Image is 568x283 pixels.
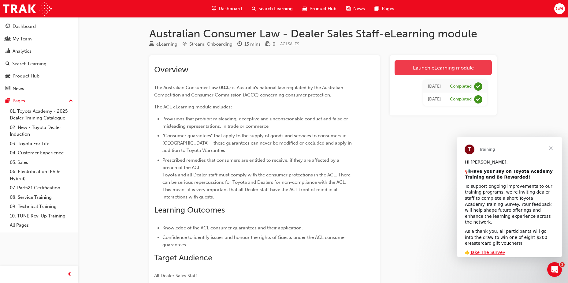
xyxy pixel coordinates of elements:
[12,60,46,67] div: Search Learning
[341,2,370,15] a: news-iconNews
[207,2,247,15] a: guage-iconDashboard
[280,41,299,47] span: Learning resource code
[346,5,351,13] span: news-icon
[13,36,32,43] div: My Team
[13,73,39,80] div: Product Hub
[154,65,188,74] span: Overview
[67,271,72,278] span: prev-icon
[554,3,565,14] button: GM
[2,21,76,32] a: Dashboard
[7,211,76,221] a: 10. TUNE Rev-Up Training
[247,2,298,15] a: search-iconSearch Learning
[154,205,225,215] span: Learning Outcomes
[7,107,76,123] a: 01. Toyota Academy - 2025 Dealer Training Catalogue
[154,253,212,262] span: Target Audience
[6,74,10,79] span: car-icon
[7,148,76,158] a: 04. Customer Experience
[149,40,177,48] div: Type
[2,33,76,45] a: My Team
[428,83,441,90] div: Thu Sep 07 2023 10:00:00 GMT+0800 (Australian Western Standard Time)
[162,225,303,231] span: Knowledge of the ACL consumer guarantees and their application.
[219,5,242,12] span: Dashboard
[310,5,336,12] span: Product Hub
[7,202,76,211] a: 09. Technical Training
[370,2,399,15] a: pages-iconPages
[450,96,472,102] div: Completed
[474,82,482,91] span: learningRecordVerb_COMPLETE-icon
[149,27,497,40] h1: Australian Consumer Law - Dealer Sales Staff-eLearning module
[13,85,24,92] div: News
[6,49,10,54] span: chart-icon
[69,97,73,105] span: up-icon
[298,2,341,15] a: car-iconProduct Hub
[560,262,565,267] span: 1
[3,2,52,16] img: Trak
[13,23,36,30] div: Dashboard
[182,40,232,48] div: Stream
[6,61,10,67] span: search-icon
[273,41,275,48] div: 0
[382,5,394,12] span: Pages
[395,60,492,75] a: Launch eLearning module
[2,83,76,94] a: News
[13,97,25,104] div: Pages
[6,24,10,29] span: guage-icon
[237,42,242,47] span: clock-icon
[189,41,232,48] div: Stream: Onboarding
[7,158,76,167] a: 05. Sales
[547,262,562,277] iframe: Intercom live chat
[303,5,307,13] span: car-icon
[252,5,256,13] span: search-icon
[450,84,472,89] div: Completed
[221,85,229,90] span: ACL
[428,96,441,103] div: Wed Sep 06 2023 22:00:00 GMT+0800 (Australian Western Standard Time)
[265,42,270,47] span: money-icon
[6,36,10,42] span: people-icon
[7,139,76,149] a: 03. Toyota For Life
[237,40,261,48] div: Duration
[7,221,76,230] a: All Pages
[7,167,76,183] a: 06. Electrification (EV & Hybrid)
[182,42,187,47] span: target-icon
[154,85,221,90] span: The Australian Consumer Law (
[162,157,352,200] span: Prescribed remedies that consumers are entitled to receive, if they are affected by a breach of t...
[162,116,349,129] span: Provisions that prohibit misleading, deceptive and unconscionable conduct and false or misleading...
[2,95,76,107] button: Pages
[162,235,347,247] span: Confidence to identify issues and honour the rights of Guests under the ACL consumer guarantees.
[6,98,10,104] span: pages-icon
[375,5,379,13] span: pages-icon
[7,183,76,193] a: 07. Parts21 Certification
[156,41,177,48] div: eLearning
[6,86,10,92] span: news-icon
[457,137,562,257] iframe: Intercom live chat message
[154,273,197,278] span: All Dealer Sales Staff
[7,123,76,139] a: 02. New - Toyota Dealer Induction
[13,48,32,55] div: Analytics
[244,41,261,48] div: 15 mins
[2,46,76,57] a: Analytics
[212,5,216,13] span: guage-icon
[474,95,482,104] span: learningRecordVerb_COMPLETE-icon
[2,70,76,82] a: Product Hub
[258,5,293,12] span: Search Learning
[162,133,353,153] span: "Consumer guarantees" that apply to the supply of goods and services to consumers in [GEOGRAPHIC_...
[556,5,563,12] span: GM
[265,40,275,48] div: Price
[2,58,76,70] a: Search Learning
[149,42,154,47] span: learningResourceType_ELEARNING-icon
[154,85,344,98] span: ) is Australia's national law regulated by the Australian Competition and Consumer Commission (AC...
[353,5,365,12] span: News
[7,193,76,202] a: 08. Service Training
[2,20,76,95] button: DashboardMy TeamAnalyticsSearch LearningProduct HubNews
